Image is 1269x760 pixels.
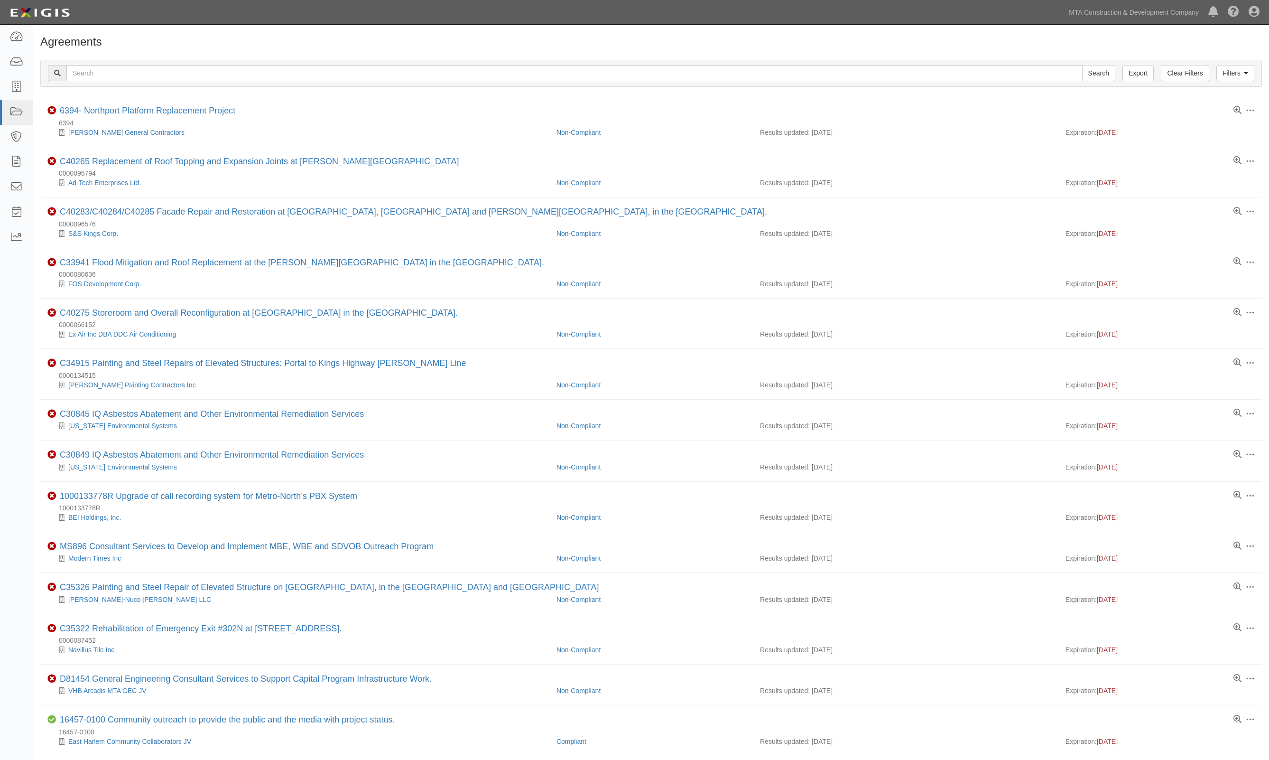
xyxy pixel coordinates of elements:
div: Results updated: [DATE] [760,737,1051,746]
div: VHB Arcadis MTA GEC JV [47,686,549,695]
div: Results updated: [DATE] [760,554,1051,563]
div: LoSardo General Contractors [47,128,549,137]
i: Non-Compliant [47,675,56,683]
i: Non-Compliant [47,359,56,367]
div: New York Environmental Systems [47,462,549,472]
div: FOS Development Corp. [47,279,549,289]
span: [DATE] [1097,596,1118,603]
div: C33941 Flood Mitigation and Roof Replacement at the Tiffany Central Warehouse in the Borough of T... [60,258,544,268]
div: 0000095794 [47,169,1262,178]
div: Expiration: [1065,279,1255,289]
div: Expiration: [1065,462,1255,472]
a: View results summary [1233,106,1241,115]
div: East Harlem Community Collaborators JV [47,737,549,746]
a: C35326 Painting and Steel Repair of Elevated Structure on [GEOGRAPHIC_DATA], in the [GEOGRAPHIC_D... [60,582,599,592]
span: [DATE] [1097,646,1118,654]
i: Help Center - Complianz [1228,7,1239,18]
i: Non-Compliant [47,542,56,551]
div: Results updated: [DATE] [760,462,1051,472]
div: Results updated: [DATE] [760,329,1051,339]
div: 0000066152 [47,320,1262,329]
span: [DATE] [1097,463,1118,471]
a: View results summary [1233,624,1241,632]
a: View results summary [1233,309,1241,317]
div: C35322 Rehabilitation of Emergency Exit #302N at 168tj Street, Manhattan. [60,624,342,634]
a: Export [1122,65,1154,81]
div: Results updated: [DATE] [760,128,1051,137]
i: Non-Compliant [47,106,56,115]
div: C40275 Storeroom and Overall Reconfiguration at LaGuardia Bus Depot in the Queens. [60,308,458,319]
span: [DATE] [1097,330,1118,338]
div: Expiration: [1065,645,1255,655]
div: Results updated: [DATE] [760,645,1051,655]
i: Non-Compliant [47,624,56,633]
div: 16457-0100 [47,727,1262,737]
a: Non-Compliant [556,687,601,694]
div: 16457-0100 Community outreach to provide the public and the media with project status. [60,715,395,725]
div: Results updated: [DATE] [760,178,1051,188]
a: C30845 IQ Asbestos Abatement and Other Environmental Remediation Services [60,409,364,419]
span: [DATE] [1097,687,1118,694]
a: Clear Filters [1161,65,1209,81]
i: Non-Compliant [47,157,56,166]
span: [DATE] [1097,129,1118,136]
a: VHB Arcadis MTA GEC JV [68,687,147,694]
a: MTA Construction & Development Company [1064,3,1204,22]
i: Non-Compliant [47,207,56,216]
a: Non-Compliant [556,381,601,389]
div: Results updated: [DATE] [760,380,1051,390]
a: S&S Kings Corp. [68,230,118,237]
a: View results summary [1233,207,1241,216]
div: Expiration: [1065,229,1255,238]
a: [PERSON_NAME] General Contractors [68,129,185,136]
a: Non-Compliant [556,463,601,471]
div: Ex Air Inc DBA DDC Air Conditioning [47,329,549,339]
i: Non-Compliant [47,492,56,500]
a: Non-Compliant [556,422,601,430]
a: Non-Compliant [556,230,601,237]
input: Search [1082,65,1115,81]
h1: Agreements [40,36,1262,48]
div: C35326 Painting and Steel Repair of Elevated Structure on Myrtle Avenue Line, in the Boroughs of ... [60,582,599,593]
a: FOS Development Corp. [68,280,141,288]
a: MS896 Consultant Services to Develop and Implement MBE, WBE and SDVOB Outreach Program [60,542,434,551]
div: Ad-Tech Enterprises Ltd. [47,178,549,188]
a: View results summary [1233,157,1241,165]
div: Expiration: [1065,737,1255,746]
a: View results summary [1233,359,1241,367]
div: 1000133778R Upgrade of call recording system for Metro-North’s PBX System [60,491,357,502]
input: Search [66,65,1083,81]
a: Compliant [556,738,586,745]
div: Results updated: [DATE] [760,229,1051,238]
span: [DATE] [1097,422,1118,430]
i: Compliant [47,715,56,724]
img: logo-5460c22ac91f19d4615b14bd174203de0afe785f0fc80cf4dbbc73dc1793850b.png [7,4,73,21]
div: Expiration: [1065,380,1255,390]
div: Results updated: [DATE] [760,513,1051,522]
div: 6394 [47,118,1262,128]
span: [DATE] [1097,179,1118,187]
div: Expiration: [1065,128,1255,137]
div: S&S Kings Corp. [47,229,549,238]
span: [DATE] [1097,554,1118,562]
a: Ad-Tech Enterprises Ltd. [68,179,141,187]
a: C40283/C40284/C40285 Facade Repair and Restoration at [GEOGRAPHIC_DATA], [GEOGRAPHIC_DATA] and [P... [60,207,767,216]
a: [US_STATE] Environmental Systems [68,463,177,471]
a: Non-Compliant [556,554,601,562]
a: 6394- Northport Platform Replacement Project [60,106,235,115]
div: 0000087452 [47,636,1262,645]
i: Non-Compliant [47,583,56,591]
div: Ahern Painting Contractors Inc [47,380,549,390]
a: View results summary [1233,583,1241,591]
a: Non-Compliant [556,646,601,654]
div: Results updated: [DATE] [760,421,1051,431]
a: C33941 Flood Mitigation and Roof Replacement at the [PERSON_NAME][GEOGRAPHIC_DATA] in the [GEOGRA... [60,258,544,267]
div: 6394- Northport Platform Replacement Project [60,106,235,116]
a: D81454 General Engineering Consultant Services to Support Capital Program Infrastructure Work. [60,674,432,684]
div: Expiration: [1065,421,1255,431]
span: [DATE] [1097,280,1118,288]
a: Non-Compliant [556,280,601,288]
div: Results updated: [DATE] [760,595,1051,604]
div: C40265 Replacement of Roof Topping and Expansion Joints at MJ Quill Bus Depot [60,157,459,167]
a: C40275 Storeroom and Overall Reconfiguration at [GEOGRAPHIC_DATA] in the [GEOGRAPHIC_DATA]. [60,308,458,318]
